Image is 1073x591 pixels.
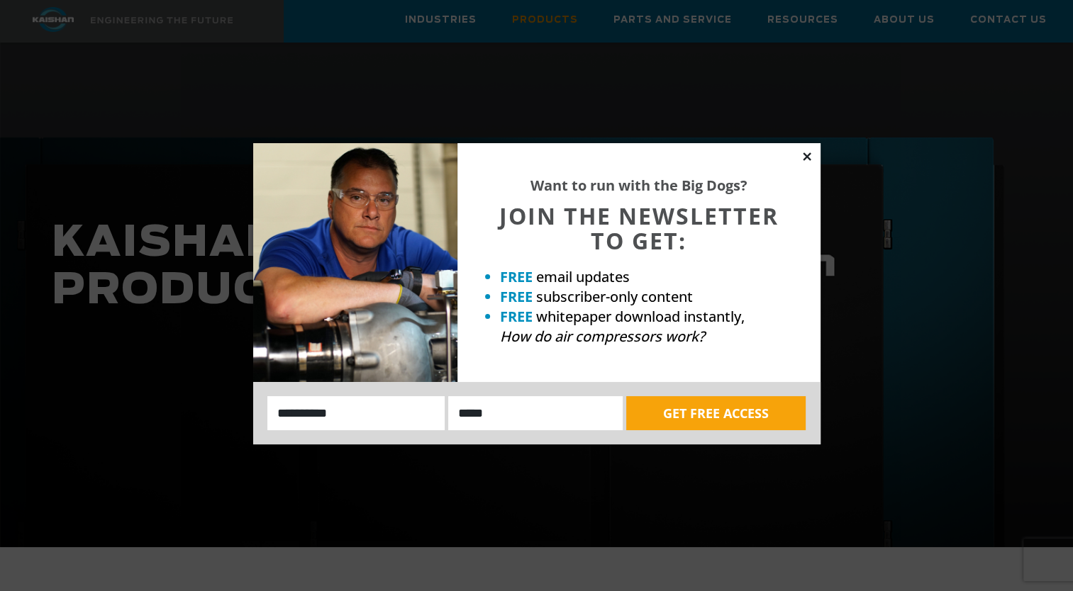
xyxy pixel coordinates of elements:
[500,307,533,326] strong: FREE
[500,287,533,306] strong: FREE
[626,396,806,430] button: GET FREE ACCESS
[500,327,705,346] em: How do air compressors work?
[536,267,630,286] span: email updates
[499,201,779,256] span: JOIN THE NEWSLETTER TO GET:
[801,150,813,163] button: Close
[536,307,745,326] span: whitepaper download instantly,
[448,396,623,430] input: Email
[536,287,693,306] span: subscriber-only content
[530,176,747,195] strong: Want to run with the Big Dogs?
[267,396,445,430] input: Name:
[500,267,533,286] strong: FREE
